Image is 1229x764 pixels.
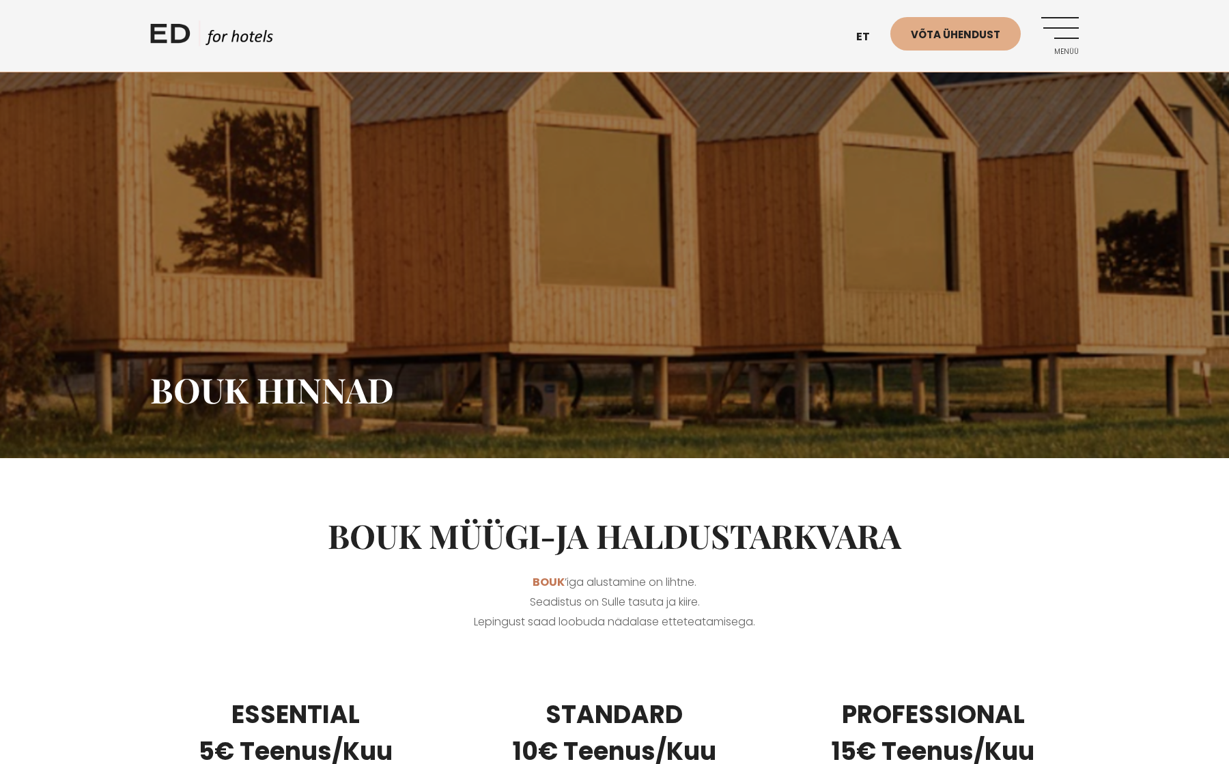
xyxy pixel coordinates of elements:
[1041,17,1079,55] a: Menüü
[150,573,1079,632] p: ’iga alustamine on lihtne. Seadistus on Sulle tasuta ja kiire. Lepingust saad loobuda nädalase et...
[849,20,890,54] a: et
[150,369,1079,410] h1: BOUK hinnad
[1041,48,1079,56] span: Menüü
[533,574,565,590] a: BOUK
[890,17,1021,51] a: Võta ühendust
[150,516,1079,556] h2: BOUK müügi-ja haldustarkvara
[150,20,273,55] a: ED HOTELS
